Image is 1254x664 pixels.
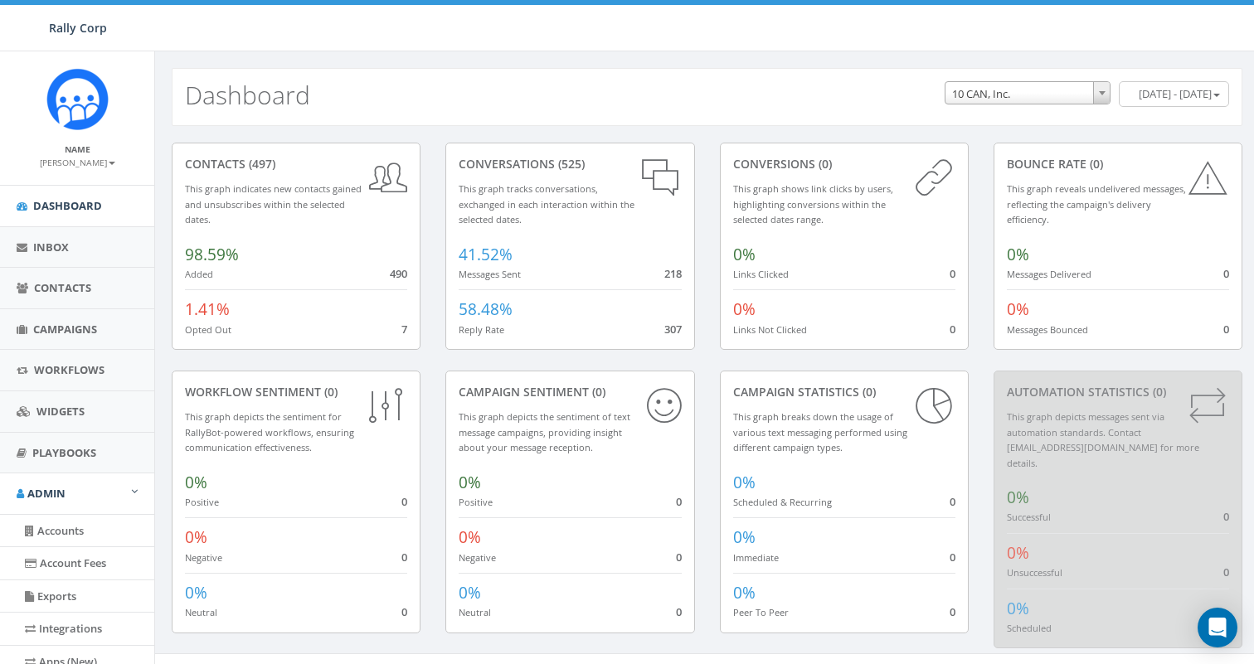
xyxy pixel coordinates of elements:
span: (0) [1086,156,1103,172]
span: 0% [733,298,756,320]
small: Scheduled [1007,622,1052,634]
span: 0% [459,582,481,603]
h2: Dashboard [185,81,310,109]
span: (525) [555,156,585,172]
span: Campaigns [33,322,97,337]
small: Opted Out [185,323,231,336]
small: Peer To Peer [733,606,789,618]
span: Inbox [33,240,69,254]
span: 0% [1007,244,1029,265]
span: 0 [401,604,407,619]
span: 41.52% [459,244,513,265]
span: 10 CAN, Inc. [945,81,1111,104]
small: Neutral [459,606,491,618]
span: 0 [676,604,682,619]
span: 0% [1007,542,1029,564]
span: Workflows [34,362,104,377]
span: 490 [390,266,407,281]
small: This graph breaks down the usage of various text messaging performed using different campaign types. [733,410,907,453]
span: 0 [950,322,955,337]
small: Negative [185,551,222,564]
small: Links Clicked [733,268,789,280]
small: This graph depicts the sentiment for RallyBot-powered workflows, ensuring communication effective... [185,410,354,453]
span: Playbooks [32,445,96,460]
span: 0% [185,526,207,548]
span: 0% [733,582,756,603]
small: Messages Delivered [1007,268,1091,280]
span: 7 [401,322,407,337]
span: 0% [185,472,207,493]
span: 0% [733,526,756,548]
small: This graph indicates new contacts gained and unsubscribes within the selected dates. [185,182,362,225]
small: This graph reveals undelivered messages, reflecting the campaign's delivery efficiency. [1007,182,1186,225]
span: 0 [676,550,682,565]
span: 0% [733,244,756,265]
span: 0% [1007,598,1029,619]
small: Links Not Clicked [733,323,807,336]
div: Automation Statistics [1007,384,1229,400]
span: 0 [1223,565,1229,579]
span: 0 [401,494,407,509]
small: This graph tracks conversations, exchanged in each interaction within the selected dates. [459,182,634,225]
small: Scheduled & Recurring [733,496,832,508]
span: 0 [401,550,407,565]
div: Bounce Rate [1007,156,1229,172]
small: Name [65,143,90,155]
span: Admin [27,486,66,501]
small: Reply Rate [459,323,504,336]
div: Workflow Sentiment [185,384,407,400]
small: Successful [1007,511,1051,523]
span: 0% [733,472,756,493]
span: 218 [664,266,682,281]
span: 98.59% [185,244,239,265]
span: 0% [459,472,481,493]
small: Neutral [185,606,217,618]
span: 0 [950,266,955,281]
small: Unsuccessful [1007,566,1062,579]
span: (0) [1149,384,1166,400]
span: 0 [1223,266,1229,281]
span: Rally Corp [49,20,107,36]
div: Campaign Statistics [733,384,955,400]
span: 0 [1223,509,1229,524]
span: 307 [664,322,682,337]
span: (0) [859,384,876,400]
span: Contacts [34,280,91,295]
small: Positive [459,496,493,508]
span: (0) [589,384,605,400]
small: Messages Bounced [1007,323,1088,336]
small: This graph shows link clicks by users, highlighting conversions within the selected dates range. [733,182,893,225]
small: Messages Sent [459,268,521,280]
span: (0) [815,156,832,172]
small: This graph depicts the sentiment of text message campaigns, providing insight about your message ... [459,410,630,453]
span: 0 [950,604,955,619]
span: 0% [185,582,207,603]
div: Open Intercom Messenger [1198,608,1237,647]
span: 0 [1223,322,1229,337]
div: conversations [459,156,681,172]
span: 0 [950,494,955,509]
span: Widgets [36,404,85,419]
span: 58.48% [459,298,513,320]
small: Immediate [733,551,779,564]
small: [PERSON_NAME] [40,157,115,168]
a: [PERSON_NAME] [40,154,115,169]
small: Positive [185,496,219,508]
span: (0) [321,384,338,400]
span: 0% [1007,487,1029,508]
div: contacts [185,156,407,172]
span: Dashboard [33,198,102,213]
span: 0% [459,526,481,548]
span: 1.41% [185,298,230,320]
div: conversions [733,156,955,172]
small: This graph depicts messages sent via automation standards. Contact [EMAIL_ADDRESS][DOMAIN_NAME] f... [1007,410,1199,469]
span: [DATE] - [DATE] [1139,86,1212,101]
span: 0 [950,550,955,565]
span: 0% [1007,298,1029,320]
small: Negative [459,551,496,564]
span: (497) [245,156,275,172]
img: Icon_1.png [46,68,109,130]
span: 10 CAN, Inc. [945,82,1110,105]
span: 0 [676,494,682,509]
small: Added [185,268,213,280]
